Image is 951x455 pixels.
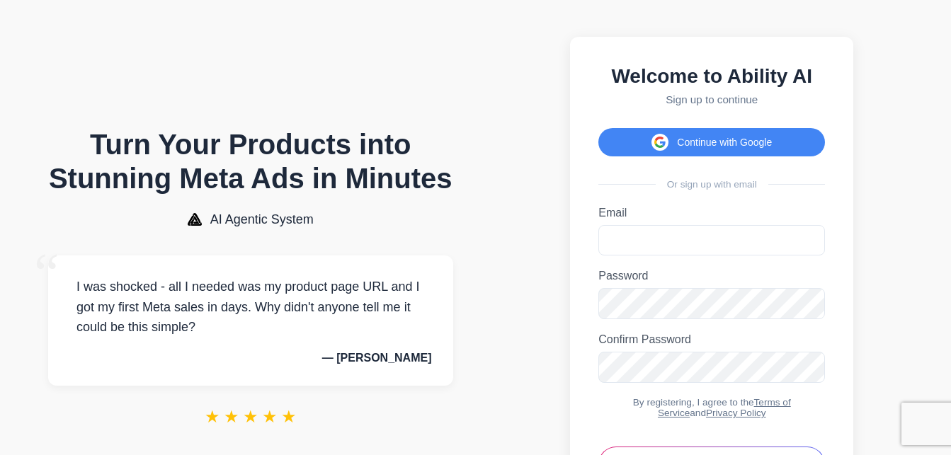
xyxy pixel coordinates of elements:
h1: Turn Your Products into Stunning Meta Ads in Minutes [48,127,453,195]
span: ★ [262,407,278,427]
h2: Welcome to Ability AI [598,65,825,88]
img: AI Agentic System Logo [188,213,202,226]
div: Or sign up with email [598,179,825,190]
a: Privacy Policy [706,408,766,418]
div: By registering, I agree to the and [598,397,825,418]
a: Terms of Service [658,397,791,418]
span: ★ [205,407,220,427]
label: Email [598,207,825,219]
span: ★ [224,407,239,427]
span: ★ [281,407,297,427]
label: Password [598,270,825,282]
span: ★ [243,407,258,427]
button: Continue with Google [598,128,825,156]
p: Sign up to continue [598,93,825,105]
span: AI Agentic System [210,212,314,227]
span: “ [34,241,59,306]
p: I was shocked - all I needed was my product page URL and I got my first Meta sales in days. Why d... [69,277,432,338]
p: — [PERSON_NAME] [69,352,432,364]
label: Confirm Password [598,333,825,346]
